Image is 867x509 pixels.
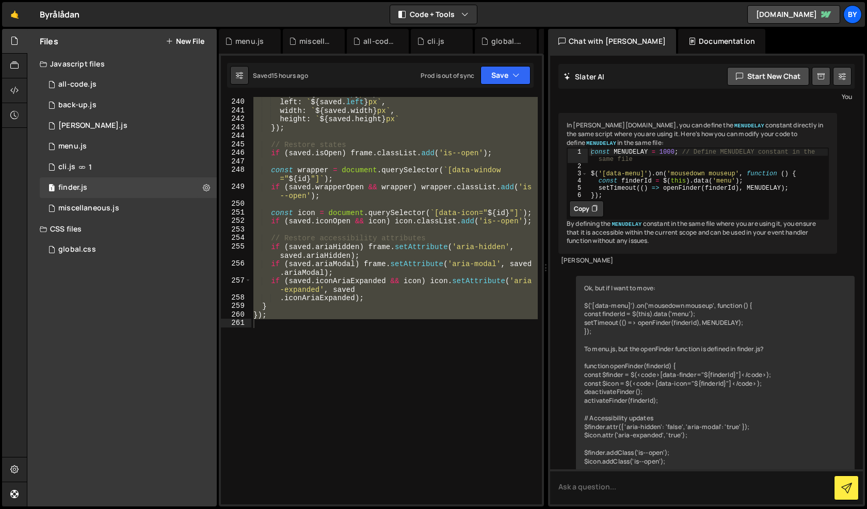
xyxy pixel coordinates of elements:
[40,177,217,198] div: 10338/24973.js
[491,36,524,46] div: global.css
[221,234,251,242] div: 254
[221,310,251,319] div: 260
[221,123,251,132] div: 243
[40,157,217,177] div: 10338/23371.js
[40,8,79,21] div: Byrålådan
[579,91,852,102] div: You
[569,201,604,217] button: Copy
[40,74,217,95] div: 10338/35579.js
[271,71,308,80] div: 15 hours ago
[221,149,251,157] div: 246
[58,245,96,254] div: global.css
[221,208,251,217] div: 251
[611,221,643,228] code: MENUDELAY
[221,140,251,149] div: 245
[568,185,588,192] div: 5
[166,37,204,45] button: New File
[221,319,251,327] div: 261
[390,5,477,24] button: Code + Tools
[363,36,396,46] div: all-code.js
[40,95,217,116] div: 10338/45267.js
[221,132,251,140] div: 244
[221,225,251,234] div: 253
[568,149,588,163] div: 1
[40,198,217,219] div: 10338/45237.js
[678,29,765,54] div: Documentation
[221,106,251,115] div: 241
[40,239,217,260] div: 10338/24192.css
[58,101,97,110] div: back-up.js
[58,204,119,213] div: miscellaneous.js
[221,293,251,302] div: 258
[58,162,75,172] div: cli.js
[568,177,588,185] div: 4
[221,166,251,183] div: 248
[58,183,87,192] div: finder.js
[564,72,605,81] h2: Slater AI
[733,122,765,129] code: MENUDELAY
[585,140,617,147] code: MENUDELAY
[221,183,251,200] div: 249
[235,36,264,46] div: menu.js
[561,256,834,265] div: [PERSON_NAME]
[843,5,862,24] a: By
[480,66,531,85] button: Save
[40,36,58,47] h2: Files
[568,163,588,170] div: 2
[40,116,217,136] div: 10338/45273.js
[221,114,251,123] div: 242
[221,157,251,166] div: 247
[427,36,444,46] div: cli.js
[221,200,251,208] div: 250
[221,242,251,259] div: 255
[747,5,840,24] a: [DOMAIN_NAME]
[40,136,217,157] div: 10338/45238.js
[27,219,217,239] div: CSS files
[727,67,809,86] button: Start new chat
[2,2,27,27] a: 🤙
[299,36,332,46] div: miscellaneous.js
[221,276,251,293] div: 257
[58,121,127,130] div: [PERSON_NAME].js
[548,29,676,54] div: Chat with [PERSON_NAME]
[27,54,217,74] div: Javascript files
[558,113,837,254] div: In [PERSON_NAME][DOMAIN_NAME], you can define the constant directly in the same script where you ...
[568,192,588,199] div: 6
[58,80,97,89] div: all-code.js
[221,217,251,225] div: 252
[568,170,588,177] div: 3
[253,71,308,80] div: Saved
[89,163,92,171] span: 1
[58,142,87,151] div: menu.js
[221,259,251,276] div: 256
[221,97,251,106] div: 240
[49,185,55,193] span: 1
[221,302,251,310] div: 259
[421,71,474,80] div: Prod is out of sync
